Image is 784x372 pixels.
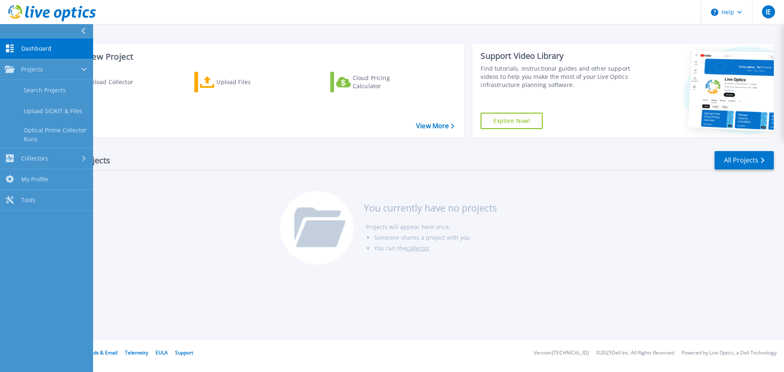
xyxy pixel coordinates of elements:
[353,74,418,90] div: Cloud Pricing Calculator
[481,113,543,129] a: Explore Now!
[596,350,674,356] li: © 2025 Dell Inc. All Rights Reserved
[481,65,634,89] div: Find tutorials, instructional guides and other support videos to help you make the most of your L...
[715,151,774,169] a: All Projects
[58,72,149,92] a: Download Collector
[374,243,497,254] li: You run the
[330,72,421,92] a: Cloud Pricing Calculator
[21,176,48,183] span: My Profile
[79,74,144,90] div: Download Collector
[21,155,48,162] span: Collectors
[58,52,454,61] h3: Start a New Project
[534,350,589,356] li: Version: [TECHNICAL_ID]
[90,349,118,356] a: Ads & Email
[682,350,777,356] li: Powered by Live Optics, a Dell Technology
[416,122,454,130] a: View More
[481,51,634,61] div: Support Video Library
[374,232,497,243] li: Someone shares a project with you
[364,203,497,212] h3: You currently have no projects
[21,66,43,73] span: Projects
[125,349,148,356] a: Telemetry
[156,349,168,356] a: EULA
[766,9,771,15] span: IE
[21,196,36,204] span: Tools
[216,74,282,90] div: Upload Files
[406,244,430,252] a: collector
[175,349,193,356] a: Support
[194,72,285,92] a: Upload Files
[366,222,497,232] li: Projects will appear here once:
[21,45,51,52] span: Dashboard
